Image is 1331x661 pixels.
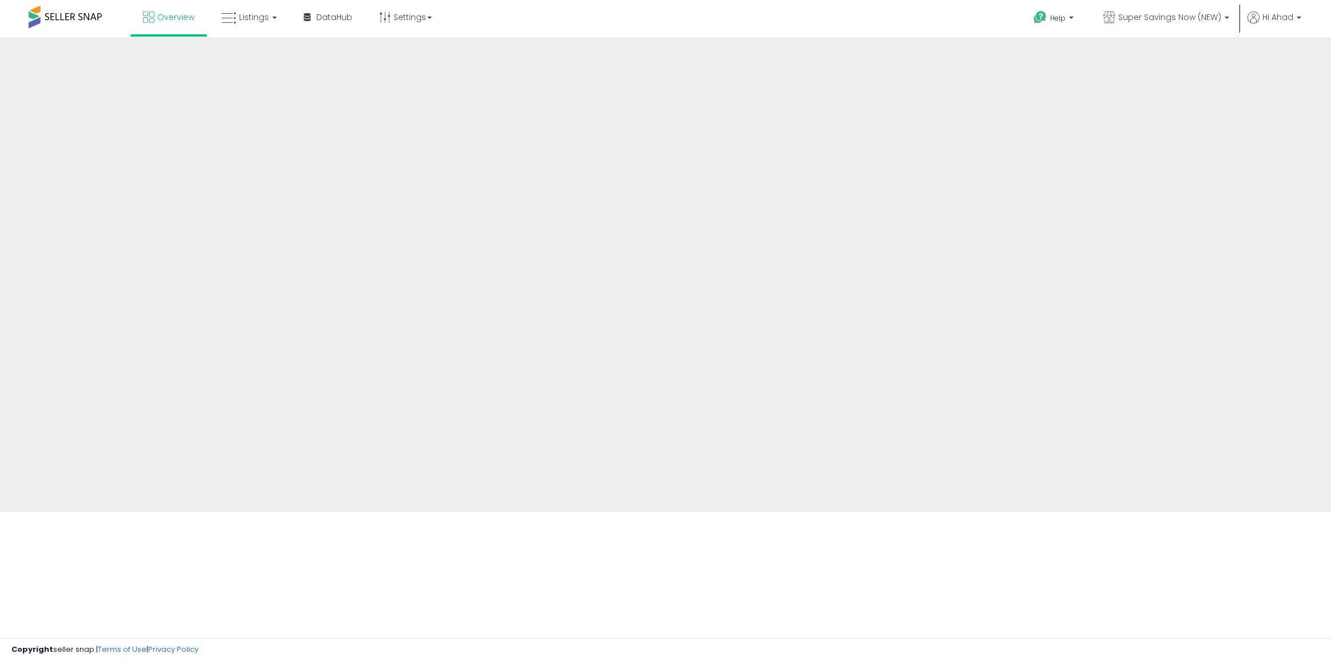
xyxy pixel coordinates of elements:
span: Hi Ahad [1262,11,1293,23]
span: Help [1050,13,1066,23]
span: Super Savings Now (NEW) [1118,11,1221,23]
a: Hi Ahad [1247,11,1301,37]
span: Overview [157,11,194,23]
a: Help [1024,2,1085,37]
span: DataHub [316,11,352,23]
i: Get Help [1033,10,1047,25]
span: Listings [239,11,269,23]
